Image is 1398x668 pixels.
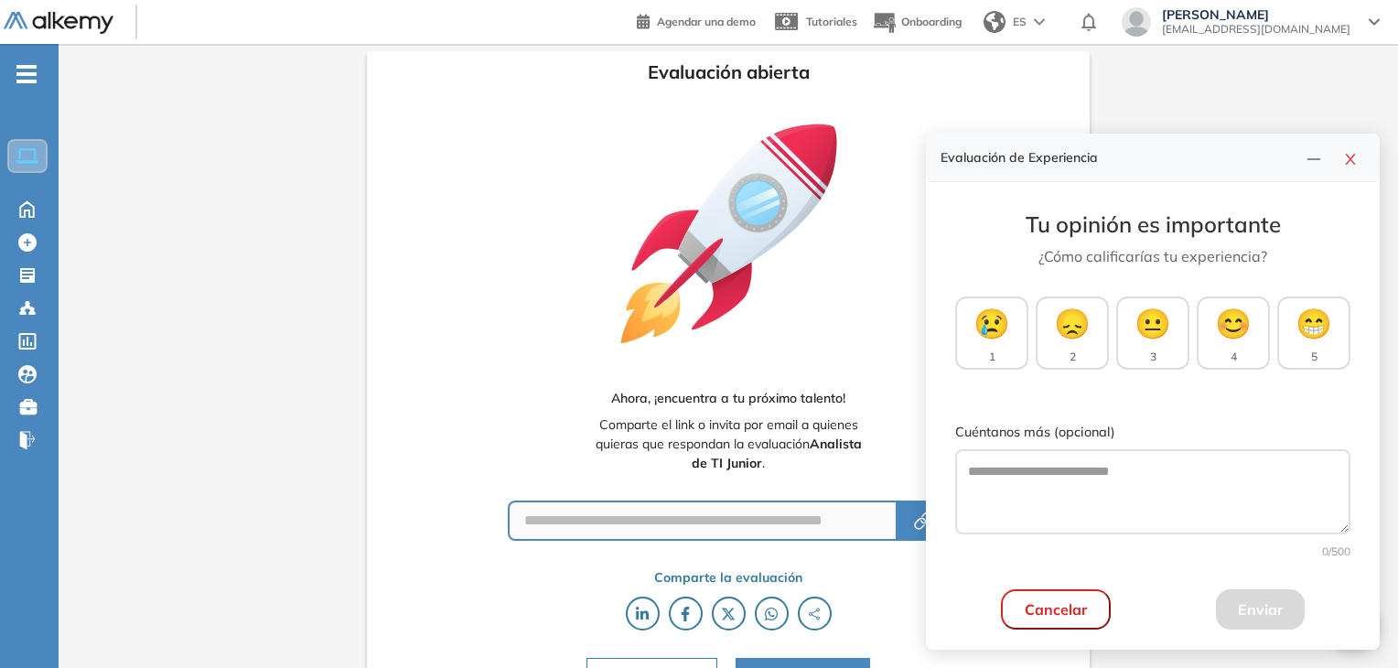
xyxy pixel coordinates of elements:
span: 1 [989,349,995,365]
span: 😁 [1296,301,1332,345]
img: arrow [1034,18,1045,26]
span: Ahora, ¡encuentra a tu próximo talento! [611,389,845,408]
span: 2 [1070,349,1076,365]
img: Logo [4,12,113,35]
button: 😞2 [1036,296,1109,370]
i: - [16,72,37,76]
span: ES [1013,14,1027,30]
span: 😞 [1054,301,1091,345]
button: close [1336,145,1365,170]
span: Agendar una demo [657,15,756,28]
span: 😊 [1215,301,1252,345]
h4: Evaluación de Experiencia [941,150,1299,166]
div: 0 /500 [955,544,1350,560]
button: Cancelar [1001,589,1111,630]
a: Agendar una demo [637,9,756,31]
button: Onboarding [872,3,962,42]
button: 😁5 [1277,296,1350,370]
span: close [1343,152,1358,167]
label: Cuéntanos más (opcional) [955,423,1350,443]
span: 5 [1311,349,1317,365]
span: Comparte la evaluación [654,568,802,587]
button: line [1299,145,1328,170]
span: [EMAIL_ADDRESS][DOMAIN_NAME] [1162,22,1350,37]
button: 😢1 [955,296,1028,370]
h3: Tu opinión es importante [955,211,1350,238]
span: line [1307,152,1321,167]
span: [PERSON_NAME] [1162,7,1350,22]
span: Evaluación abierta [648,59,810,86]
span: 4 [1231,349,1237,365]
img: world [984,11,1005,33]
span: Onboarding [901,15,962,28]
span: 😐 [1135,301,1171,345]
span: 😢 [973,301,1010,345]
p: ¿Cómo calificarías tu experiencia? [955,245,1350,267]
span: Comparte el link o invita por email a quienes quieras que respondan la evaluación . [586,415,871,473]
span: 3 [1150,349,1156,365]
button: Enviar [1216,589,1305,630]
button: 😐3 [1116,296,1189,370]
span: Tutoriales [806,15,857,28]
button: 😊4 [1197,296,1270,370]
